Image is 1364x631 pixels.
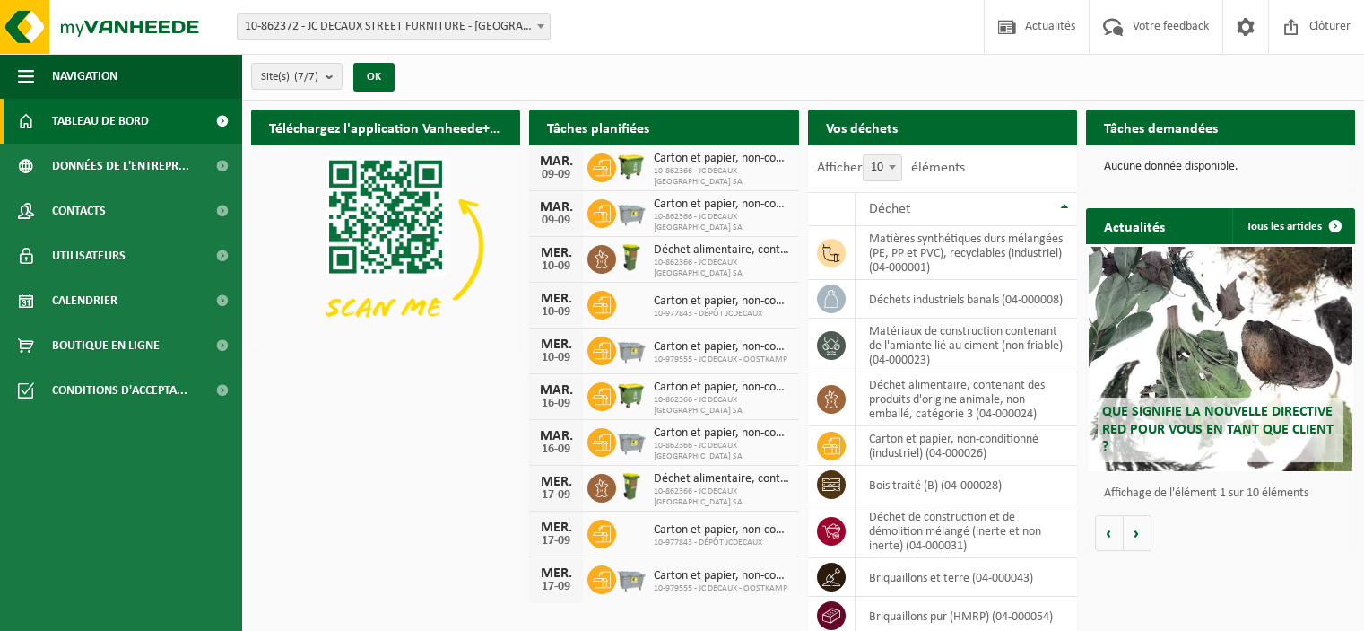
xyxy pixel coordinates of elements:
[869,202,910,216] span: Déchet
[1089,247,1352,471] a: Que signifie la nouvelle directive RED pour vous en tant que client ?
[52,99,149,144] span: Tableau de bord
[538,306,574,319] div: 10-09
[654,441,789,462] span: 10-862366 - JC DECAUX [GEOGRAPHIC_DATA] SA
[251,110,520,145] h2: Téléchargez l'application Vanheede+ maintenant!
[856,226,1077,280] td: matières synthétiques durs mélangées (PE, PP et PVC), recyclables (industriel) (04-000001)
[538,475,574,489] div: MER.
[654,583,789,594] span: 10-979555 - JC DECAUX - OOSTKAMP
[1104,487,1346,500] p: Affichage de l'élément 1 sur 10 éléments
[808,110,916,145] h2: Vos déchets
[529,110,667,145] h2: Tâches planifiées
[538,200,574,215] div: MAR.
[251,63,343,90] button: Site(s)(7/7)
[538,443,574,456] div: 16-09
[1102,405,1334,453] span: Que signifie la nouvelle directive RED pour vous en tant que client ?
[654,309,789,320] span: 10-977843 - DÉPÔT JCDECAUX
[538,352,574,364] div: 10-09
[616,197,647,227] img: WB-2500-GAL-GY-01
[237,13,551,40] span: 10-862372 - JC DECAUX STREET FURNITURE - BRUXELLES
[654,166,789,188] span: 10-862366 - JC DECAUX [GEOGRAPHIC_DATA] SA
[538,521,574,535] div: MER.
[538,581,574,593] div: 17-09
[294,71,318,83] count: (7/7)
[1086,110,1236,145] h2: Tâches demandées
[654,569,789,583] span: Carton et papier, non-conditionné (industriel)
[616,334,647,364] img: WB-2500-GAL-GY-01
[856,426,1077,466] td: carton et papier, non-conditionné (industriel) (04-000026)
[52,188,106,233] span: Contacts
[538,215,574,227] div: 09-09
[654,472,789,486] span: Déchet alimentaire, contenant des produits d'origine animale, non emballé, catég...
[538,535,574,548] div: 17-09
[654,258,789,279] span: 10-862366 - JC DECAUX [GEOGRAPHIC_DATA] SA
[654,395,789,416] span: 10-862366 - JC DECAUX [GEOGRAPHIC_DATA] SA
[538,429,574,443] div: MAR.
[817,161,965,175] label: Afficher éléments
[538,383,574,398] div: MAR.
[538,292,574,306] div: MER.
[616,471,647,502] img: WB-0060-HPE-GN-51
[616,151,647,181] img: WB-1100-HPE-GN-50
[538,337,574,352] div: MER.
[654,340,789,355] span: Carton et papier, non-conditionné (industriel)
[52,54,117,99] span: Navigation
[654,197,789,212] span: Carton et papier, non-conditionné (industriel)
[1095,515,1124,551] button: Vorige
[52,144,189,188] span: Données de l'entrepr...
[538,566,574,581] div: MER.
[654,212,789,233] span: 10-862366 - JC DECAUX [GEOGRAPHIC_DATA] SA
[856,466,1077,504] td: bois traité (B) (04-000028)
[538,260,574,273] div: 10-09
[654,355,789,365] span: 10-979555 - JC DECAUX - OOSTKAMP
[538,246,574,260] div: MER.
[251,145,520,347] img: Download de VHEPlus App
[1232,208,1353,244] a: Tous les articles
[1104,161,1337,173] p: Aucune donnée disponible.
[52,368,187,413] span: Conditions d'accepta...
[654,538,789,548] span: 10-977843 - DÉPÔT JCDECAUX
[856,372,1077,426] td: déchet alimentaire, contenant des produits d'origine animale, non emballé, catégorie 3 (04-000024)
[616,563,647,593] img: WB-2500-GAL-GY-01
[353,63,395,92] button: OK
[654,243,789,258] span: Déchet alimentaire, contenant des produits d'origine animale, non emballé, catég...
[538,169,574,181] div: 09-09
[856,504,1077,558] td: déchet de construction et de démolition mélangé (inerte et non inerte) (04-000031)
[52,323,160,368] span: Boutique en ligne
[538,398,574,410] div: 16-09
[864,155,901,180] span: 10
[856,319,1077,372] td: matériaux de construction contenant de l'amiante lié au ciment (non friable) (04-000023)
[616,380,647,410] img: WB-1100-HPE-GN-50
[1124,515,1151,551] button: Volgende
[238,14,550,39] span: 10-862372 - JC DECAUX STREET FURNITURE - BRUXELLES
[856,280,1077,319] td: déchets industriels banals (04-000008)
[863,154,902,181] span: 10
[616,425,647,456] img: WB-2500-GAL-GY-01
[654,381,789,395] span: Carton et papier, non-conditionné (industriel)
[654,152,789,166] span: Carton et papier, non-conditionné (industriel)
[654,523,789,538] span: Carton et papier, non-conditionné (industriel)
[1086,208,1183,243] h2: Actualités
[856,558,1077,597] td: briquaillons et terre (04-000043)
[616,242,647,273] img: WB-0060-HPE-GN-51
[538,154,574,169] div: MAR.
[654,486,789,508] span: 10-862366 - JC DECAUX [GEOGRAPHIC_DATA] SA
[654,294,789,309] span: Carton et papier, non-conditionné (industriel)
[261,64,318,91] span: Site(s)
[538,489,574,502] div: 17-09
[52,233,126,278] span: Utilisateurs
[52,278,117,323] span: Calendrier
[654,426,789,441] span: Carton et papier, non-conditionné (industriel)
